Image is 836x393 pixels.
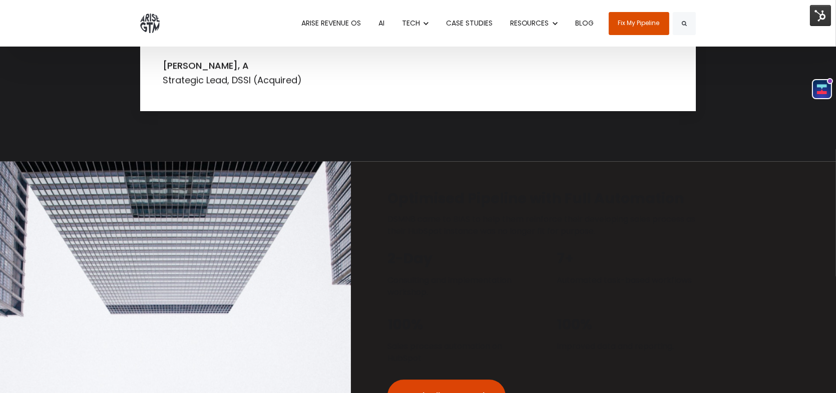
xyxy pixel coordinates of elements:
div: Consulting and implementation workshop. [387,274,527,298]
h3: 100% [387,314,527,335]
h3: 2-Day [387,248,527,269]
div: Sales process automation on HubSpot [387,340,527,364]
h3: 7+ [557,248,696,269]
h6: [PERSON_NAME], A [163,60,418,72]
img: website_grey.svg [16,26,24,34]
h3: 100% [557,314,696,335]
div: Keywords by Traffic [111,59,169,66]
a: Fix My Pipeline [609,12,669,35]
div: Strategic Lead, DSSI (Acquired) [163,74,418,86]
h2: Optimised Pipeline with Full Automation [387,189,696,208]
div: Improved data and reporting. [557,340,696,352]
span: Show submenu for RESOURCES [510,18,511,19]
span: TECH [402,18,420,28]
div: v 4.0.25 [28,16,49,24]
div: Domain Overview [38,59,90,66]
div: Automated task-based workflows [557,274,696,286]
img: tab_keywords_by_traffic_grey.svg [100,58,108,66]
img: logo_orange.svg [16,16,24,24]
div: Domain: [DOMAIN_NAME] [26,26,110,34]
img: HubSpot Tools Menu Toggle [810,5,831,26]
img: ARISE GTM logo grey [140,14,160,33]
span: RESOURCES [510,18,549,28]
button: Search [673,12,696,35]
p: DSMN8 came to BIAS to help them reinforce their developing sales process as their HubSpot instanc... [387,213,696,237]
img: tab_domain_overview_orange.svg [27,58,35,66]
